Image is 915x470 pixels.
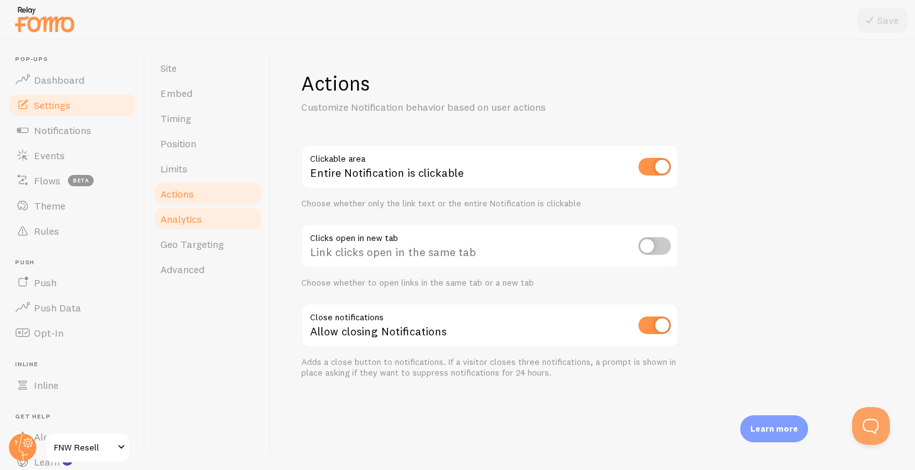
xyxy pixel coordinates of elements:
a: Notifications [8,118,137,143]
a: FNW Resell [45,432,130,462]
h1: Actions [301,70,679,96]
span: Flows [34,174,60,187]
a: Timing [153,106,263,131]
span: Alerts [34,430,61,443]
a: Flows beta [8,168,137,193]
img: fomo-relay-logo-orange.svg [13,3,76,35]
a: Push Data [8,295,137,320]
div: Link clicks open in the same tab [301,224,679,270]
span: Inline [15,361,137,369]
a: Inline [8,372,137,398]
span: Actions [160,187,194,200]
span: Dashboard [34,74,84,86]
a: Embed [153,81,263,106]
p: Learn more [750,423,798,435]
span: Timing [160,112,191,125]
div: Entire Notification is clickable [301,145,679,191]
a: Advanced [153,257,263,282]
span: Learn [34,456,60,468]
div: Allow closing Notifications [301,303,679,349]
span: Events [34,149,65,162]
a: Limits [153,156,263,181]
div: Choose whether to open links in the same tab or a new tab [301,277,679,289]
span: FNW Resell [54,440,114,455]
span: Push Data [34,301,81,314]
a: Position [153,131,263,156]
span: Push [34,276,57,289]
span: Notifications [34,124,91,137]
a: Theme [8,193,137,218]
a: Events [8,143,137,168]
a: Site [153,55,263,81]
a: Alerts [8,424,137,449]
a: Opt-In [8,320,137,345]
span: Get Help [15,413,137,421]
p: Customize Notification behavior based on user actions [301,100,603,115]
iframe: Help Scout Beacon - Open [852,407,890,445]
span: Pop-ups [15,55,137,64]
span: Position [160,137,196,150]
div: Adds a close button to notifications. If a visitor closes three notifications, a prompt is shown ... [301,357,679,379]
span: Inline [34,379,58,391]
a: Push [8,270,137,295]
span: Rules [34,225,59,237]
span: beta [68,175,94,186]
span: Analytics [160,213,202,225]
span: Site [160,62,177,74]
span: Limits [160,162,187,175]
span: Opt-In [34,327,64,339]
div: Choose whether only the link text or the entire Notification is clickable [301,198,679,210]
a: Rules [8,218,137,243]
div: Learn more [740,415,808,442]
a: Settings [8,92,137,118]
a: Actions [153,181,263,206]
span: Geo Targeting [160,238,224,250]
a: Analytics [153,206,263,232]
a: Dashboard [8,67,137,92]
span: Theme [34,199,65,212]
span: Push [15,259,137,267]
span: Embed [160,87,192,99]
span: Settings [34,99,70,111]
span: Advanced [160,263,204,276]
a: Geo Targeting [153,232,263,257]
